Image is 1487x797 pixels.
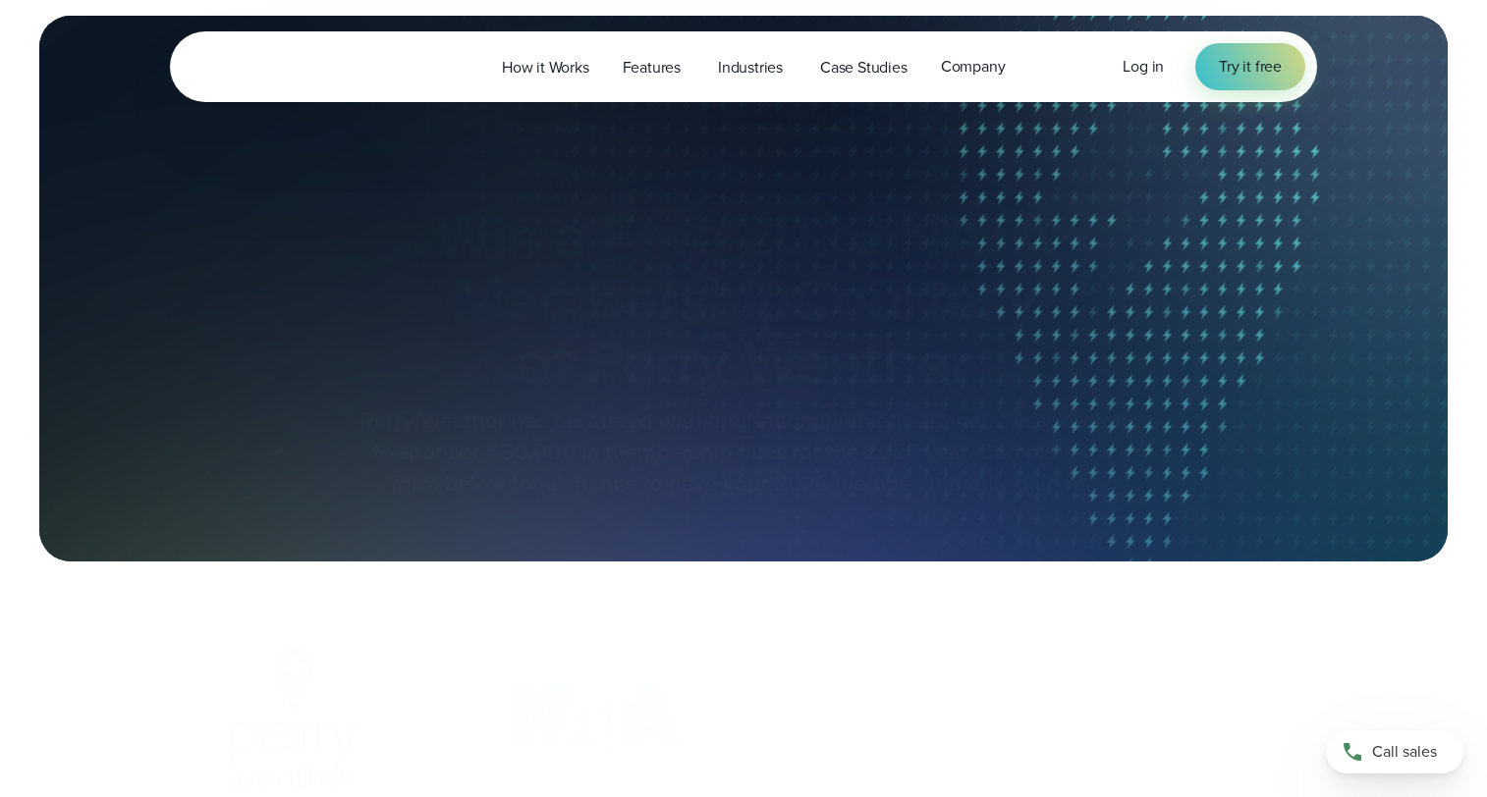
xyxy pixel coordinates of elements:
a: Log in [1123,55,1164,79]
span: Log in [1123,55,1164,78]
span: How it Works [502,56,589,80]
span: Company [941,55,1006,79]
span: Industries [718,56,783,80]
span: Case Studies [820,56,908,80]
a: Try it free [1195,43,1305,90]
span: Try it free [1219,55,1282,79]
a: How it Works [485,47,606,87]
a: Call sales [1326,730,1463,773]
a: Case Studies [803,47,924,87]
span: Features [623,56,681,80]
span: Call sales [1372,740,1437,764]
